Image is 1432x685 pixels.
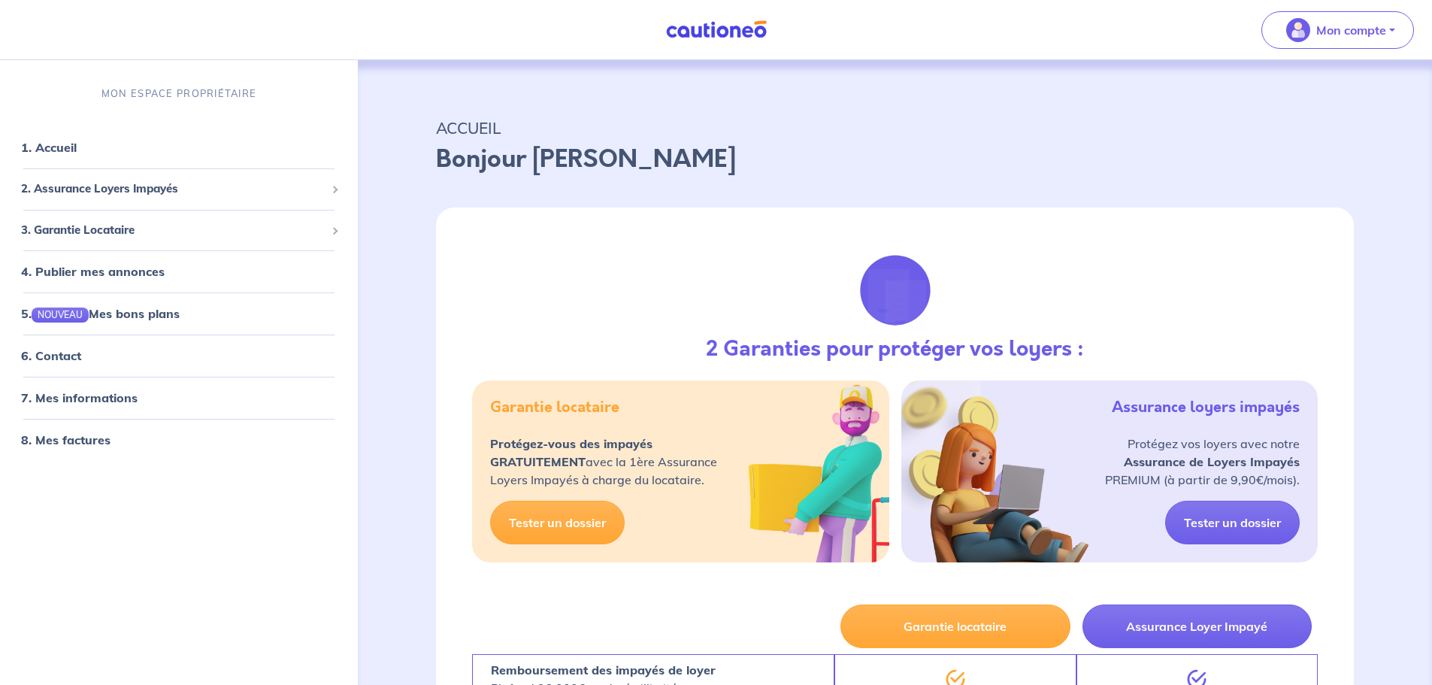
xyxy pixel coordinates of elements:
div: 8. Mes factures [6,425,352,455]
a: Tester un dossier [1165,501,1300,544]
button: Assurance Loyer Impayé [1082,605,1312,648]
a: Tester un dossier [490,501,625,544]
p: avec la 1ère Assurance Loyers Impayés à charge du locataire. [490,435,717,489]
h3: 2 Garanties pour protéger vos loyers : [706,337,1084,362]
p: Mon compte [1316,21,1386,39]
p: Protégez vos loyers avec notre PREMIUM (à partir de 9,90€/mois). [1105,435,1300,489]
img: Cautioneo [660,20,773,39]
a: 1. Accueil [21,140,77,155]
img: justif-loupe [855,250,936,331]
button: Garantie locataire [840,605,1070,648]
div: 4. Publier mes annonces [6,256,352,286]
div: 1. Accueil [6,132,352,162]
div: 6. Contact [6,341,352,371]
a: 7. Mes informations [21,390,138,405]
a: 4. Publier mes annonces [21,264,165,279]
a: 5.NOUVEAUMes bons plans [21,306,180,321]
a: 8. Mes factures [21,432,111,447]
strong: Remboursement des impayés de loyer [491,662,716,677]
div: 2. Assurance Loyers Impayés [6,174,352,204]
h5: Garantie locataire [490,399,619,417]
strong: Assurance de Loyers Impayés [1124,454,1300,469]
a: 6. Contact [21,348,81,363]
div: 5.NOUVEAUMes bons plans [6,299,352,329]
div: 3. Garantie Locataire [6,216,352,245]
button: illu_account_valid_menu.svgMon compte [1261,11,1414,49]
strong: Protégez-vous des impayés GRATUITEMENT [490,436,652,469]
img: illu_account_valid_menu.svg [1286,18,1310,42]
h5: Assurance loyers impayés [1112,399,1300,417]
span: 2. Assurance Loyers Impayés [21,180,325,198]
span: 3. Garantie Locataire [21,222,325,239]
p: Bonjour [PERSON_NAME] [436,141,1354,177]
p: ACCUEIL [436,114,1354,141]
div: 7. Mes informations [6,383,352,413]
p: MON ESPACE PROPRIÉTAIRE [101,86,256,101]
